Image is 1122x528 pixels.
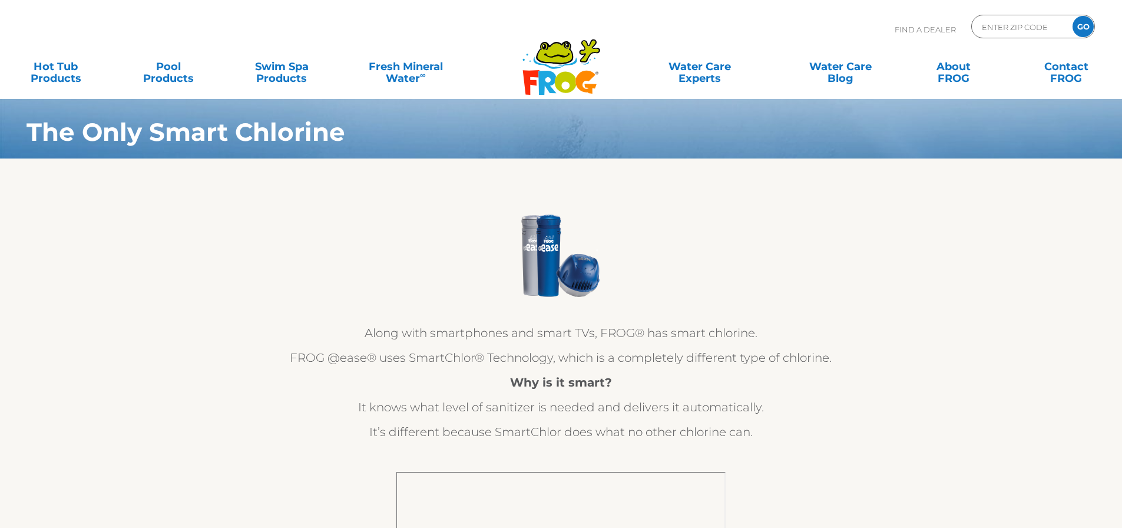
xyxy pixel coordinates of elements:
[796,55,884,78] a: Water CareBlog
[895,15,956,44] p: Find A Dealer
[125,55,213,78] a: PoolProducts
[909,55,997,78] a: AboutFROG
[193,398,929,417] p: It knows what level of sanitizer is needed and delivers it automatically.
[628,55,771,78] a: Water CareExperts
[516,24,607,95] img: Frog Products Logo
[420,70,426,80] sup: ∞
[193,348,929,367] p: FROG @ease® uses SmartChlor® Technology, which is a completely different type of chlorine.
[350,55,461,78] a: Fresh MineralWater∞
[27,118,1003,146] h1: The Only Smart Chlorine
[1073,16,1094,37] input: GO
[193,324,929,342] p: Along with smartphones and smart TVs, FROG® has smart chlorine.
[517,212,605,300] img: @ease & Inline
[238,55,326,78] a: Swim SpaProducts
[12,55,100,78] a: Hot TubProducts
[193,423,929,441] p: It’s different because SmartChlor does what no other chlorine can.
[1022,55,1110,78] a: ContactFROG
[510,375,612,390] strong: Why is it smart?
